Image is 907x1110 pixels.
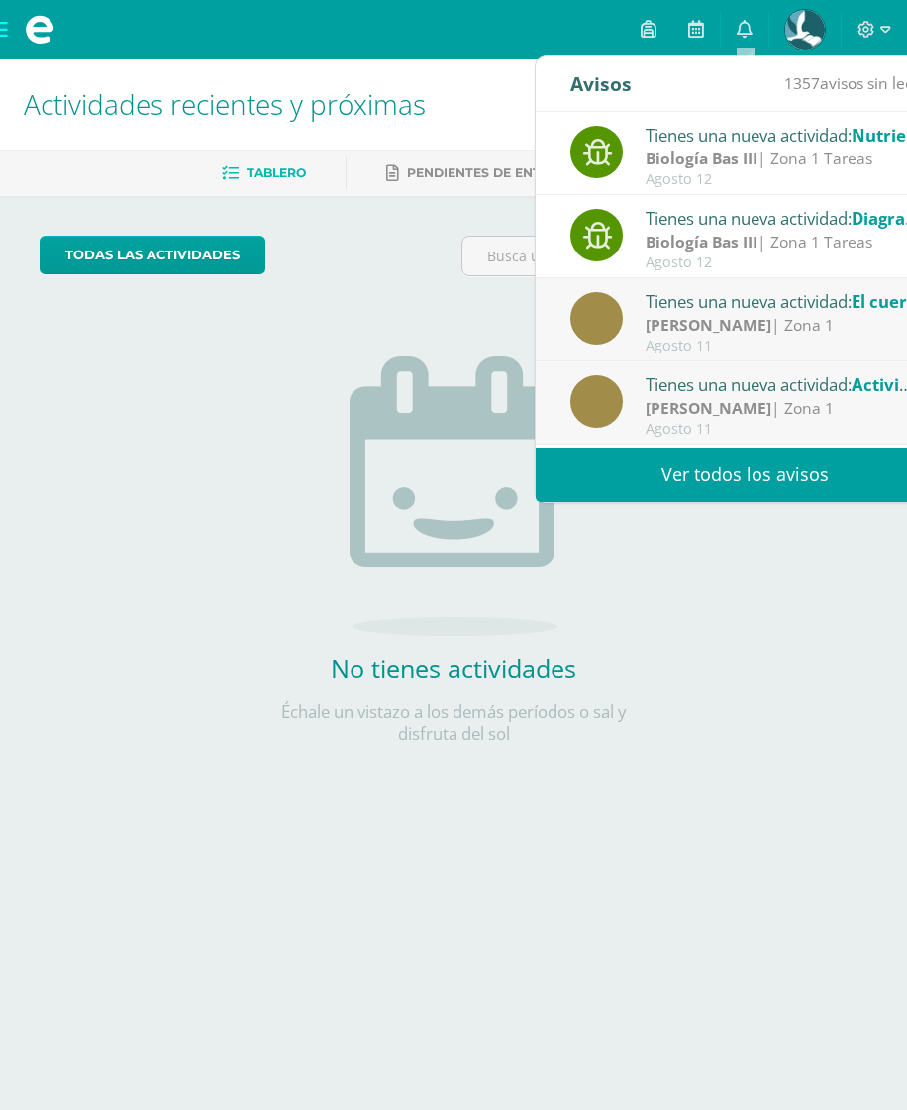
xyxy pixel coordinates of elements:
span: 1357 [784,72,820,94]
img: no_activities.png [350,356,557,636]
span: Actividades recientes y próximas [24,85,426,123]
a: Tablero [222,157,306,189]
input: Busca una actividad próxima aquí... [462,237,866,275]
strong: Biología Bas III [646,148,757,169]
span: Pendientes de entrega [407,165,576,180]
strong: Biología Bas III [646,231,757,252]
h2: No tienes actividades [255,652,652,685]
p: Échale un vistazo a los demás períodos o sal y disfruta del sol [255,701,652,745]
img: b9dee08b6367668a29d4a457eadb46b5.png [785,10,825,50]
div: Avisos [570,56,632,111]
a: todas las Actividades [40,236,265,274]
strong: [PERSON_NAME] [646,397,771,419]
span: Tablero [247,165,306,180]
a: Pendientes de entrega [386,157,576,189]
strong: [PERSON_NAME] [646,314,771,336]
